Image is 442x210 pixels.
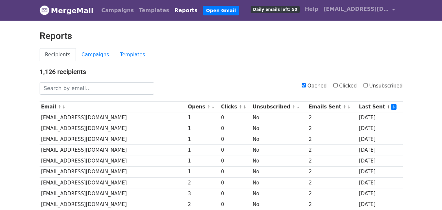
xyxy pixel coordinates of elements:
[186,166,219,177] td: 1
[296,105,300,109] a: ↓
[115,48,150,62] a: Templates
[40,112,186,123] td: [EMAIL_ADDRESS][DOMAIN_NAME]
[40,30,403,42] h2: Reports
[307,199,357,210] td: 2
[203,6,239,15] a: Open Gmail
[347,105,351,109] a: ↓
[387,105,390,109] a: ↑
[186,177,219,188] td: 2
[40,145,186,156] td: [EMAIL_ADDRESS][DOMAIN_NAME]
[302,3,321,16] a: Help
[307,156,357,166] td: 2
[357,112,402,123] td: [DATE]
[251,177,307,188] td: No
[302,83,306,87] input: Opened
[357,123,402,134] td: [DATE]
[186,156,219,166] td: 1
[172,4,200,17] a: Reports
[307,145,357,156] td: 2
[40,48,76,62] a: Recipients
[58,105,62,109] a: ↑
[307,188,357,199] td: 2
[40,177,186,188] td: [EMAIL_ADDRESS][DOMAIN_NAME]
[40,156,186,166] td: [EMAIL_ADDRESS][DOMAIN_NAME]
[220,112,251,123] td: 0
[40,188,186,199] td: [EMAIL_ADDRESS][DOMAIN_NAME]
[333,83,338,87] input: Clicked
[40,4,94,17] a: MergeMail
[99,4,136,17] a: Campaigns
[302,82,327,90] label: Opened
[136,4,172,17] a: Templates
[186,134,219,145] td: 1
[357,188,402,199] td: [DATE]
[40,102,186,112] th: Email
[220,134,251,145] td: 0
[186,199,219,210] td: 2
[333,82,357,90] label: Clicked
[40,199,186,210] td: [EMAIL_ADDRESS][DOMAIN_NAME]
[211,105,215,109] a: ↓
[324,5,389,13] span: [EMAIL_ADDRESS][DOMAIN_NAME]
[186,112,219,123] td: 1
[220,145,251,156] td: 0
[186,123,219,134] td: 1
[220,177,251,188] td: 0
[251,166,307,177] td: No
[357,134,402,145] td: [DATE]
[251,6,299,13] span: Daily emails left: 50
[307,112,357,123] td: 2
[40,123,186,134] td: [EMAIL_ADDRESS][DOMAIN_NAME]
[243,105,247,109] a: ↓
[251,199,307,210] td: No
[251,145,307,156] td: No
[40,82,154,95] input: Search by email...
[307,134,357,145] td: 2
[357,102,402,112] th: Last Sent
[363,83,368,87] input: Unsubscribed
[307,123,357,134] td: 2
[343,105,346,109] a: ↑
[186,145,219,156] td: 1
[391,104,397,110] a: ↓
[251,134,307,145] td: No
[292,105,296,109] a: ↑
[186,188,219,199] td: 3
[220,166,251,177] td: 0
[248,3,302,16] a: Daily emails left: 50
[40,5,49,15] img: MergeMail logo
[220,102,251,112] th: Clicks
[220,123,251,134] td: 0
[363,82,403,90] label: Unsubscribed
[251,102,307,112] th: Unsubscribed
[220,199,251,210] td: 0
[321,3,398,18] a: [EMAIL_ADDRESS][DOMAIN_NAME]
[307,102,357,112] th: Emails Sent
[40,134,186,145] td: [EMAIL_ADDRESS][DOMAIN_NAME]
[357,145,402,156] td: [DATE]
[76,48,115,62] a: Campaigns
[357,177,402,188] td: [DATE]
[251,156,307,166] td: No
[251,123,307,134] td: No
[40,68,403,76] h4: 1,126 recipients
[239,105,242,109] a: ↑
[207,105,211,109] a: ↑
[186,102,219,112] th: Opens
[307,177,357,188] td: 2
[62,105,66,109] a: ↓
[251,112,307,123] td: No
[251,188,307,199] td: No
[307,166,357,177] td: 2
[357,199,402,210] td: [DATE]
[220,188,251,199] td: 0
[357,156,402,166] td: [DATE]
[40,166,186,177] td: [EMAIL_ADDRESS][DOMAIN_NAME]
[220,156,251,166] td: 0
[357,166,402,177] td: [DATE]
